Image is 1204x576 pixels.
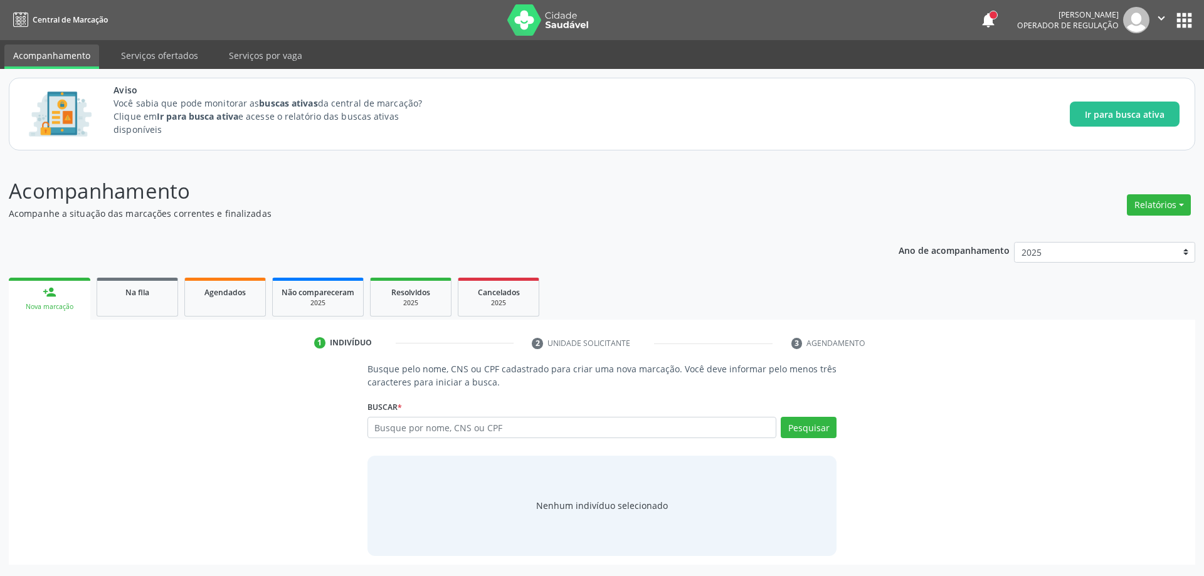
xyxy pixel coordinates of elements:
a: Serviços por vaga [220,45,311,66]
p: Ano de acompanhamento [899,242,1010,258]
button:  [1149,7,1173,33]
div: 1 [314,337,325,348]
div: Nenhum indivíduo selecionado [536,499,668,512]
p: Acompanhamento [9,175,839,207]
img: img [1123,7,1149,33]
button: Relatórios [1127,194,1191,216]
span: Resolvidos [391,287,430,298]
p: Acompanhe a situação das marcações correntes e finalizadas [9,207,839,220]
input: Busque por nome, CNS ou CPF [367,417,777,438]
span: Central de Marcação [33,14,108,25]
span: Aviso [114,83,445,97]
img: Imagem de CalloutCard [24,86,96,142]
span: Não compareceram [282,287,354,298]
a: Acompanhamento [4,45,99,69]
strong: Ir para busca ativa [157,110,238,122]
label: Buscar [367,397,402,417]
div: 2025 [467,298,530,308]
button: notifications [980,11,997,29]
p: Você sabia que pode monitorar as da central de marcação? Clique em e acesse o relatório das busca... [114,97,445,136]
span: Ir para busca ativa [1085,108,1164,121]
button: Ir para busca ativa [1070,102,1180,127]
div: Indivíduo [330,337,372,348]
p: Busque pelo nome, CNS ou CPF cadastrado para criar uma nova marcação. Você deve informar pelo men... [367,362,837,389]
i:  [1154,11,1168,25]
div: person_add [43,285,56,299]
a: Serviços ofertados [112,45,207,66]
div: Nova marcação [18,302,82,312]
button: apps [1173,9,1195,31]
a: Central de Marcação [9,9,108,30]
strong: buscas ativas [259,97,317,109]
div: 2025 [379,298,442,308]
span: Cancelados [478,287,520,298]
button: Pesquisar [781,417,837,438]
span: Agendados [204,287,246,298]
div: [PERSON_NAME] [1017,9,1119,20]
div: 2025 [282,298,354,308]
span: Operador de regulação [1017,20,1119,31]
span: Na fila [125,287,149,298]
